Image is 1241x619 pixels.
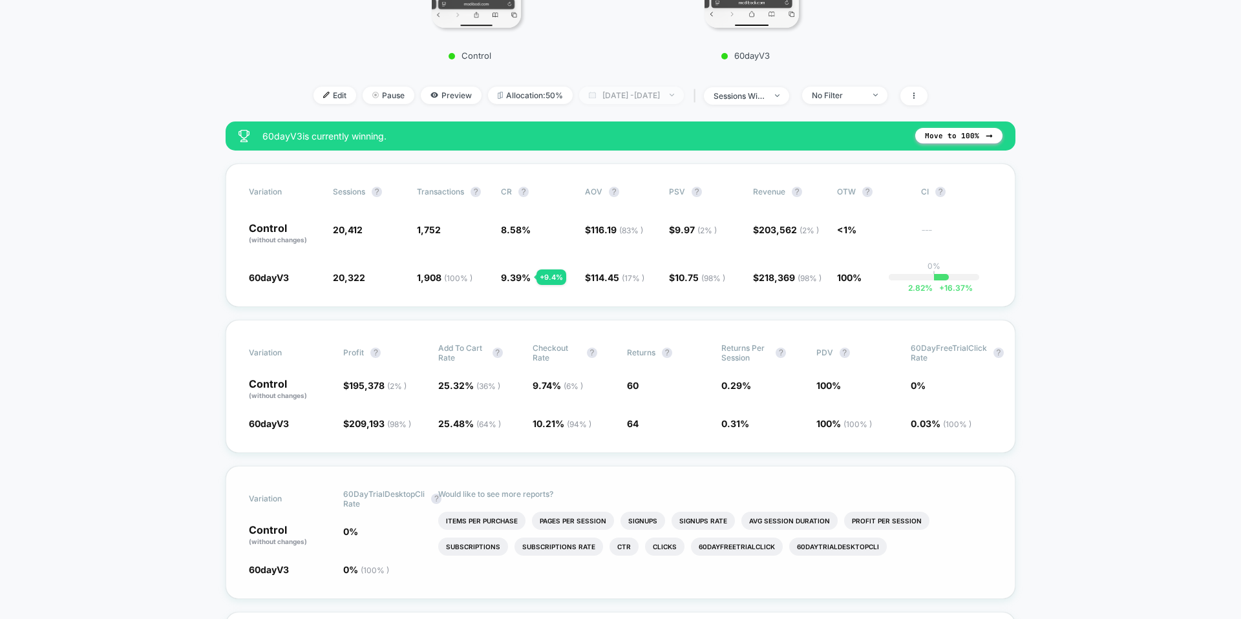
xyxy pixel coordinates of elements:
span: $ [753,224,819,235]
span: $ [343,418,411,429]
span: <1% [837,224,856,235]
li: 60DayFreeTrialClick [691,538,783,556]
p: Control [249,525,330,547]
p: Control [249,379,330,401]
span: Transactions [417,187,464,196]
button: ? [776,348,786,358]
img: calendar [589,92,596,98]
span: Add To Cart Rate [438,343,486,362]
span: 10.21 % [533,418,591,429]
span: 1,752 [417,224,441,235]
span: $ [585,272,644,283]
span: | [690,87,704,105]
img: end [372,92,379,98]
span: ( 100 % ) [843,419,872,429]
img: rebalance [498,92,503,99]
li: Signups [620,512,665,530]
span: 9.97 [675,224,717,235]
li: Ctr [610,538,639,556]
button: ? [840,348,850,358]
span: CR [501,187,512,196]
span: 20,322 [333,272,365,283]
span: ( 6 % ) [564,381,583,391]
img: success_star [239,130,249,142]
span: [DATE] - [DATE] [579,87,684,104]
p: Would like to see more reports? [438,489,993,499]
button: ? [692,187,702,197]
span: 16.37 % [933,283,973,293]
button: ? [587,348,597,358]
span: (without changes) [249,392,307,399]
li: Pages Per Session [532,512,614,530]
li: Profit Per Session [844,512,929,530]
span: 25.48 % [438,418,501,429]
span: Pause [363,87,414,104]
span: ( 94 % ) [567,419,591,429]
span: (without changes) [249,236,307,244]
button: ? [471,187,481,197]
li: Subscriptions [438,538,508,556]
span: $ [343,380,407,391]
span: 0.03 % [911,418,971,429]
span: Checkout Rate [533,343,580,362]
span: Preview [421,87,482,104]
span: 10.75 [675,272,725,283]
img: end [873,94,878,96]
button: ? [792,187,802,197]
button: ? [493,348,503,358]
img: edit [323,92,330,98]
span: ( 83 % ) [619,226,643,235]
button: ? [431,494,441,504]
div: + 9.4 % [536,269,566,285]
div: No Filter [812,90,864,100]
p: Control [249,223,320,245]
span: 114.45 [591,272,644,283]
p: Control [357,50,583,61]
span: ( 98 % ) [387,419,411,429]
li: Clicks [645,538,684,556]
span: 0.29 % [721,380,751,391]
span: (without changes) [249,538,307,545]
span: ( 100 % ) [361,565,389,575]
span: 0 % [343,564,389,575]
button: Move to 100% [915,128,1002,143]
span: + [939,283,944,293]
span: 0 % [911,380,926,391]
span: Edit [313,87,356,104]
li: Subscriptions Rate [514,538,603,556]
span: AOV [585,187,602,196]
button: ? [993,348,1004,358]
span: $ [585,224,643,235]
span: ( 2 % ) [697,226,717,235]
span: 1,908 [417,272,472,283]
button: ? [372,187,382,197]
span: 60dayV3 [249,272,289,283]
button: ? [662,348,672,358]
span: 116.19 [591,224,643,235]
li: Avg Session Duration [741,512,838,530]
span: 100 % [816,418,872,429]
span: 203,562 [759,224,819,235]
span: 100% [837,272,862,283]
span: 60DayTrialDesktopCli rate [343,489,425,509]
span: 20,412 [333,224,363,235]
span: ( 17 % ) [622,273,644,283]
li: Items Per Purchase [438,512,525,530]
p: 0% [928,261,940,271]
span: 60dayV3 [249,418,289,429]
span: 60dayV3 [249,564,289,575]
span: Revenue [753,187,785,196]
button: ? [862,187,873,197]
button: ? [609,187,619,197]
span: 0 % [343,526,358,537]
button: ? [370,348,381,358]
span: 2.82 % [908,283,933,293]
span: 0.31 % [721,418,749,429]
span: 209,193 [349,418,411,429]
span: ( 100 % ) [444,273,472,283]
span: $ [669,272,725,283]
span: Sessions [333,187,365,196]
span: $ [669,224,717,235]
span: Returns Per Session [721,343,769,362]
span: --- [921,226,992,245]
